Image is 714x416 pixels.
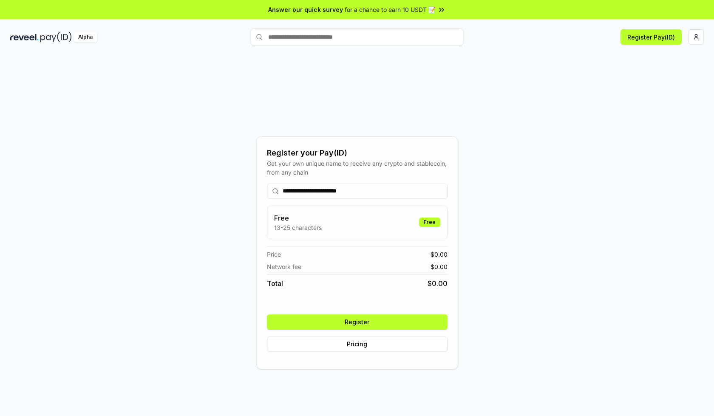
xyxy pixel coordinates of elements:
span: Total [267,278,283,289]
span: for a chance to earn 10 USDT 📝 [345,5,436,14]
button: Register [267,314,448,330]
span: $ 0.00 [428,278,448,289]
div: Free [419,218,440,227]
span: Answer our quick survey [268,5,343,14]
span: $ 0.00 [431,250,448,259]
div: Register your Pay(ID) [267,147,448,159]
span: Network fee [267,262,301,271]
img: pay_id [40,32,72,42]
p: 13-25 characters [274,223,322,232]
div: Alpha [74,32,97,42]
span: $ 0.00 [431,262,448,271]
button: Pricing [267,337,448,352]
button: Register Pay(ID) [620,29,682,45]
div: Get your own unique name to receive any crypto and stablecoin, from any chain [267,159,448,177]
span: Price [267,250,281,259]
h3: Free [274,213,322,223]
img: reveel_dark [10,32,39,42]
